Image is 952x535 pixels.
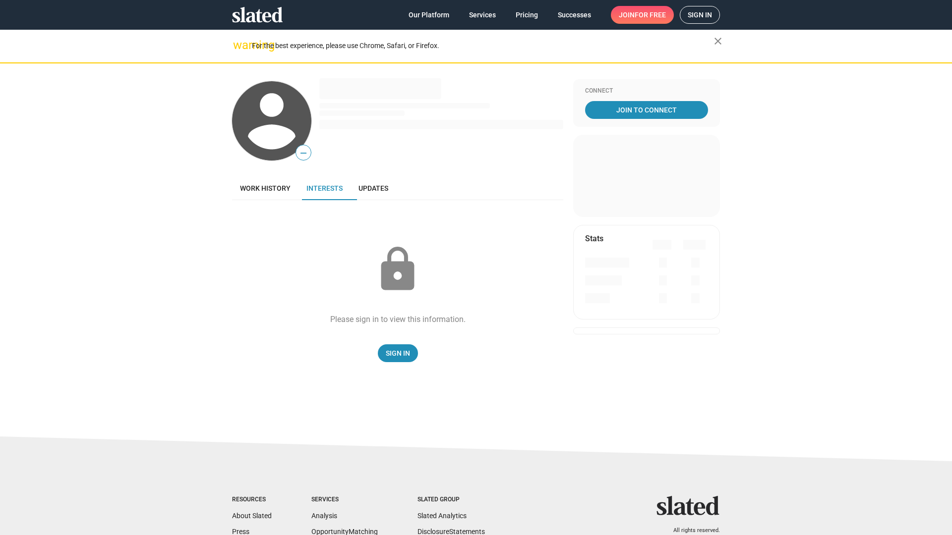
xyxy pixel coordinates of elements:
[516,6,538,24] span: Pricing
[688,6,712,23] span: Sign in
[417,496,485,504] div: Slated Group
[611,6,674,24] a: Joinfor free
[469,6,496,24] span: Services
[585,87,708,95] div: Connect
[417,512,467,520] a: Slated Analytics
[240,184,291,192] span: Work history
[409,6,449,24] span: Our Platform
[635,6,666,24] span: for free
[386,344,410,362] span: Sign In
[330,314,466,324] div: Please sign in to view this information.
[461,6,504,24] a: Services
[311,512,337,520] a: Analysis
[298,176,351,200] a: Interests
[358,184,388,192] span: Updates
[378,344,418,362] a: Sign In
[585,101,708,119] a: Join To Connect
[232,176,298,200] a: Work history
[587,101,706,119] span: Join To Connect
[558,6,591,24] span: Successes
[311,496,378,504] div: Services
[296,147,311,160] span: —
[233,39,245,51] mat-icon: warning
[252,39,714,53] div: For the best experience, please use Chrome, Safari, or Firefox.
[550,6,599,24] a: Successes
[232,512,272,520] a: About Slated
[351,176,396,200] a: Updates
[712,35,724,47] mat-icon: close
[401,6,457,24] a: Our Platform
[585,233,603,244] mat-card-title: Stats
[619,6,666,24] span: Join
[373,245,422,294] mat-icon: lock
[232,496,272,504] div: Resources
[508,6,546,24] a: Pricing
[680,6,720,24] a: Sign in
[306,184,343,192] span: Interests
